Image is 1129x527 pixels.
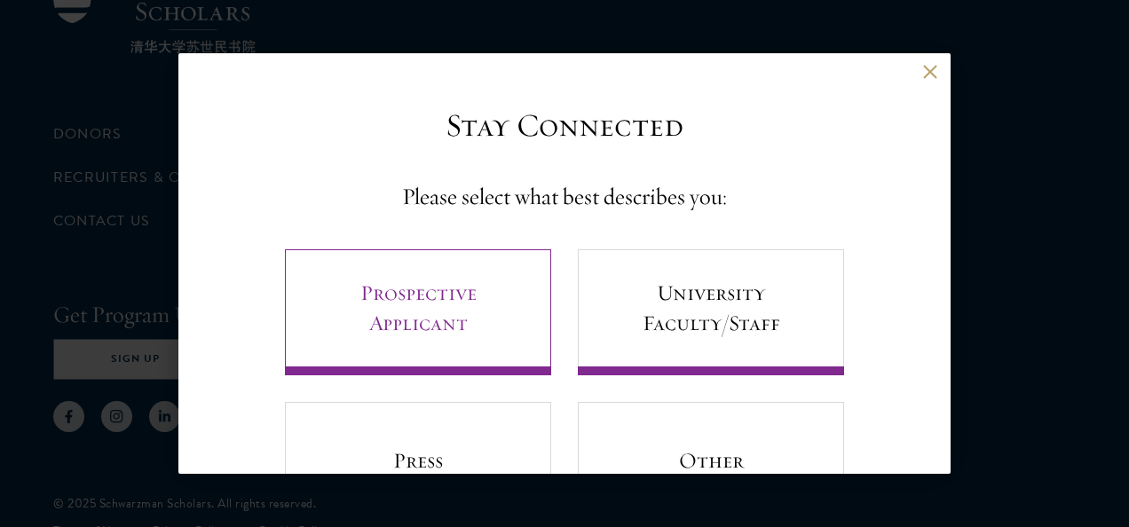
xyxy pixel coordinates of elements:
[578,249,844,375] a: University Faculty/Staff
[402,180,727,214] h4: Please select what best describes you:
[285,249,551,375] a: Prospective Applicant
[446,106,683,145] h3: Stay Connected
